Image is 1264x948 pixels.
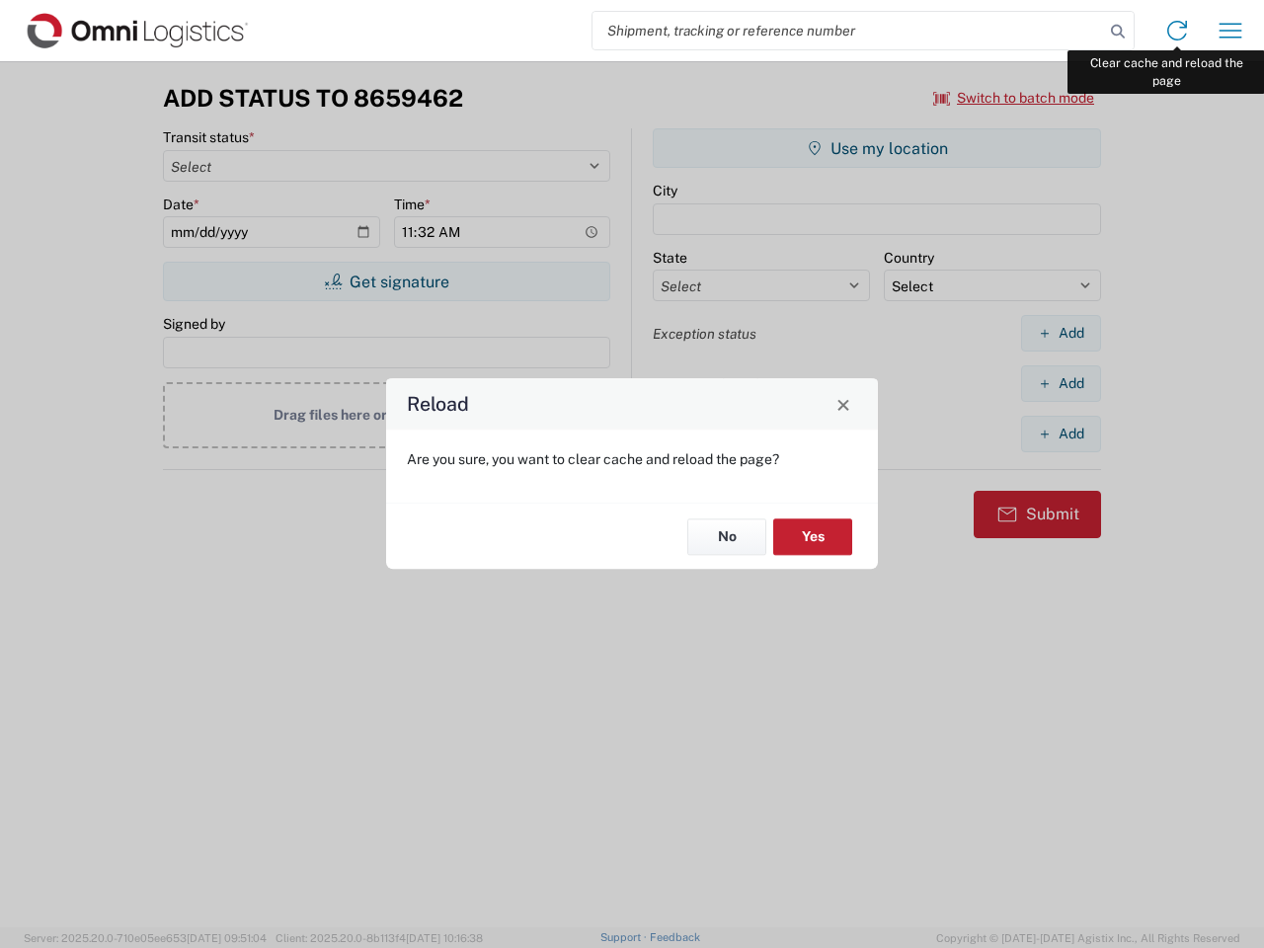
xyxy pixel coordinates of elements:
input: Shipment, tracking or reference number [592,12,1104,49]
p: Are you sure, you want to clear cache and reload the page? [407,450,857,468]
button: Yes [773,518,852,555]
button: Close [829,390,857,418]
h4: Reload [407,390,469,419]
button: No [687,518,766,555]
